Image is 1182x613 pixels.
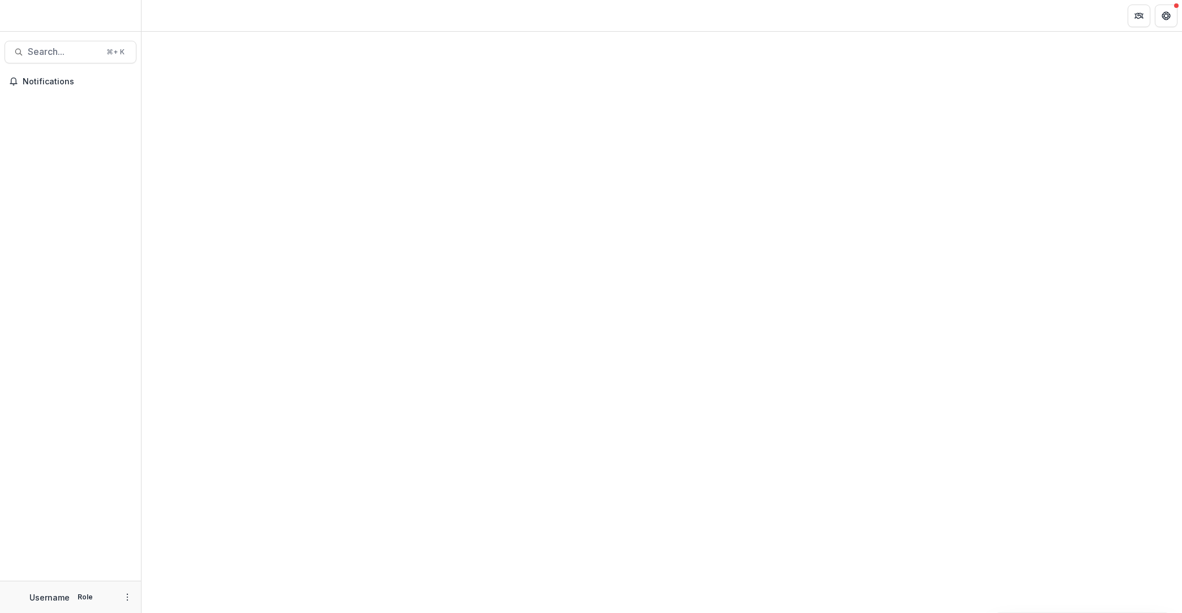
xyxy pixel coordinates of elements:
button: Notifications [5,72,136,91]
button: Search... [5,41,136,63]
button: More [121,590,134,604]
span: Notifications [23,77,132,87]
span: Search... [28,46,100,57]
p: Role [74,592,96,602]
button: Get Help [1155,5,1177,27]
nav: breadcrumb [146,7,194,24]
div: ⌘ + K [104,46,127,58]
button: Partners [1128,5,1150,27]
p: Username [29,591,70,603]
